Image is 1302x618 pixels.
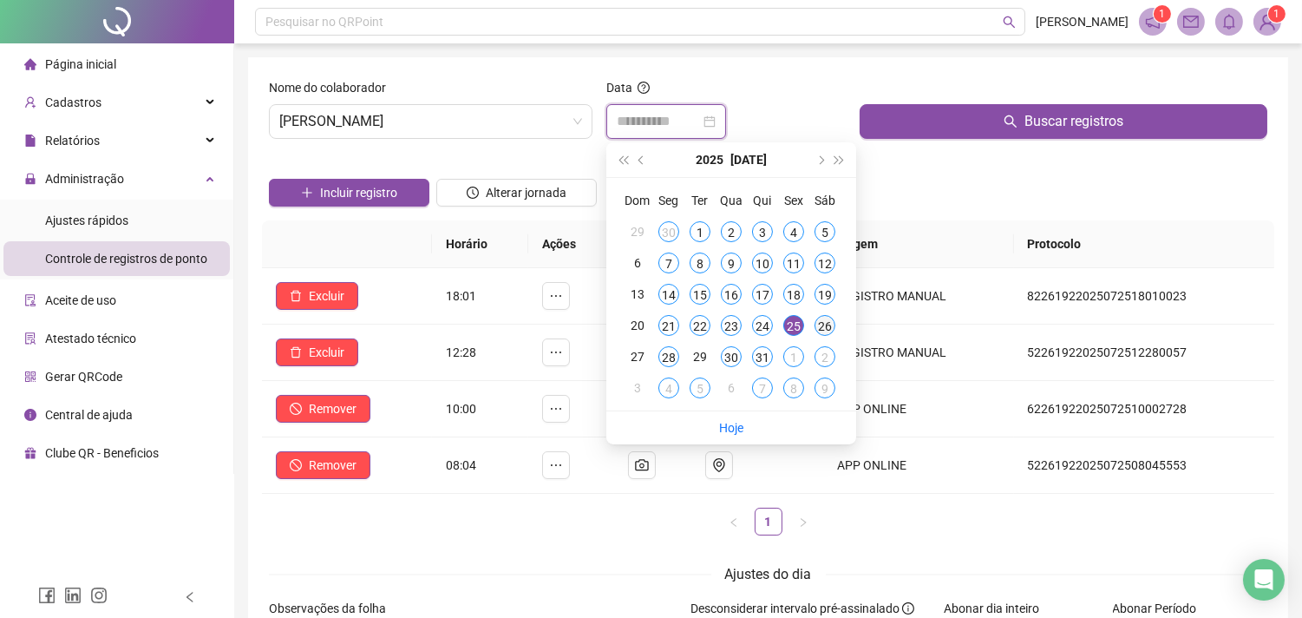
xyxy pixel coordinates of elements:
[690,221,710,242] div: 1
[684,247,716,279] td: 2025-07-08
[755,508,782,536] li: 1
[290,459,302,471] span: stop
[752,378,773,398] div: 7
[721,253,742,273] div: 9
[549,289,563,303] span: ellipsis
[279,105,582,138] span: ANDRE ZACARIAS DE ANDRADE
[778,279,809,310] td: 2025-07-18
[823,220,1014,268] th: Origem
[809,247,841,279] td: 2025-07-12
[446,458,476,472] span: 08:04
[716,185,747,216] th: Qua
[730,142,767,177] button: month panel
[789,508,817,536] button: right
[24,409,36,421] span: info-circle
[809,216,841,247] td: 2025-07-05
[747,216,778,247] td: 2025-07-03
[45,252,207,266] span: Controle de registros de ponto
[716,247,747,279] td: 2025-07-09
[752,284,773,305] div: 17
[622,216,653,247] td: 2025-06-29
[716,216,747,247] td: 2025-07-02
[627,346,648,367] div: 27
[830,142,849,177] button: super-next-year
[622,341,653,372] td: 2025-07-27
[778,247,809,279] td: 2025-07-11
[810,142,829,177] button: next-year
[45,446,159,460] span: Clube QR - Beneficios
[798,517,808,528] span: right
[627,284,648,305] div: 13
[823,381,1014,437] td: APP ONLINE
[446,402,476,416] span: 10:00
[658,221,679,242] div: 30
[809,372,841,404] td: 2025-08-09
[658,378,679,398] div: 4
[622,279,653,310] td: 2025-07-13
[622,372,653,404] td: 2025-08-03
[747,279,778,310] td: 2025-07-17
[1024,111,1123,132] span: Buscar registros
[1014,220,1274,268] th: Protocolo
[622,310,653,341] td: 2025-07-20
[721,284,742,305] div: 16
[45,172,124,186] span: Administração
[301,187,313,199] span: plus
[721,346,742,367] div: 30
[309,286,344,306] span: Excluir
[309,456,357,475] span: Remover
[902,602,914,615] span: info-circle
[276,395,370,423] button: Remover
[783,221,804,242] div: 4
[653,279,684,310] td: 2025-07-14
[528,220,614,268] th: Ações
[789,508,817,536] li: Próxima página
[627,378,648,398] div: 3
[684,372,716,404] td: 2025-08-05
[690,602,900,615] span: Desconsiderar intervalo pré-assinalado
[815,284,835,305] div: 19
[752,346,773,367] div: 31
[720,508,748,536] button: left
[632,142,651,177] button: prev-year
[24,371,36,383] span: qrcode
[778,372,809,404] td: 2025-08-08
[276,451,370,479] button: Remover
[684,310,716,341] td: 2025-07-22
[45,95,101,109] span: Cadastros
[1145,14,1161,30] span: notification
[1183,14,1199,30] span: mail
[269,599,397,618] label: Observações da folha
[1268,5,1286,23] sup: Atualize o seu contato no menu Meus Dados
[783,315,804,336] div: 25
[653,185,684,216] th: Seg
[729,517,739,528] span: left
[24,332,36,345] span: solution
[716,279,747,310] td: 2025-07-16
[1036,12,1129,31] span: [PERSON_NAME]
[747,341,778,372] td: 2025-07-31
[747,310,778,341] td: 2025-07-24
[436,187,597,201] a: Alterar jornada
[635,458,649,472] span: camera
[783,346,804,367] div: 1
[549,458,563,472] span: ellipsis
[823,325,1014,381] td: REGISTRO MANUAL
[653,247,684,279] td: 2025-07-07
[783,284,804,305] div: 18
[690,284,710,305] div: 15
[309,399,357,418] span: Remover
[815,378,835,398] div: 9
[815,253,835,273] div: 12
[719,421,743,435] a: Hoje
[320,183,397,202] span: Incluir registro
[24,447,36,459] span: gift
[823,268,1014,325] td: REGISTRO MANUAL
[815,346,835,367] div: 2
[45,214,128,227] span: Ajustes rápidos
[752,221,773,242] div: 3
[815,221,835,242] div: 5
[290,290,302,302] span: delete
[446,345,476,359] span: 12:28
[467,187,479,199] span: clock-circle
